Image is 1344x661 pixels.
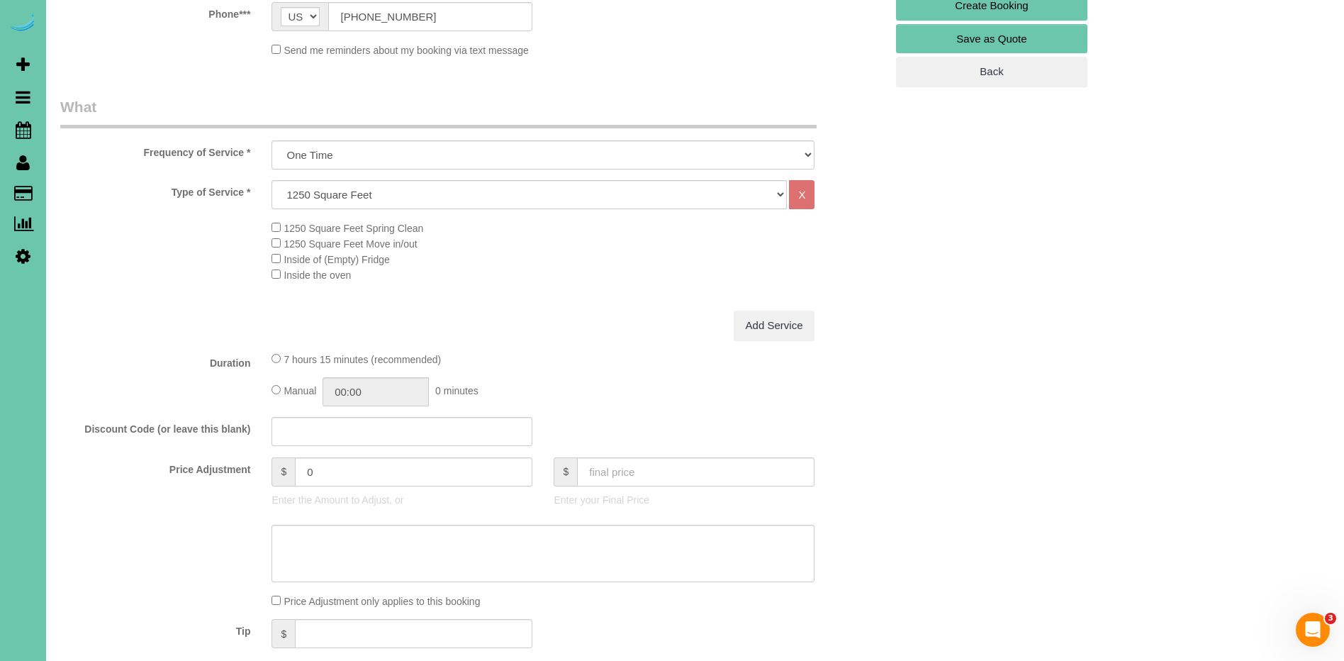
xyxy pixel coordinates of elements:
[284,385,316,396] span: Manual
[271,493,532,507] p: Enter the Amount to Adjust, or
[50,140,261,160] label: Frequency of Service *
[1325,613,1336,624] span: 3
[271,619,295,648] span: $
[50,619,261,638] label: Tip
[50,351,261,370] label: Duration
[284,270,351,281] span: Inside the oven
[1296,613,1330,647] iframe: Intercom live chat
[435,385,478,396] span: 0 minutes
[284,223,423,234] span: 1250 Square Feet Spring Clean
[554,493,814,507] p: Enter your Final Price
[50,180,261,199] label: Type of Service *
[9,14,37,34] img: Automaid Logo
[284,238,417,250] span: 1250 Square Feet Move in/out
[50,417,261,436] label: Discount Code (or leave this blank)
[896,24,1087,54] a: Save as Quote
[734,311,815,340] a: Add Service
[577,457,814,487] input: final price
[284,254,389,265] span: Inside of (Empty) Fridge
[284,596,480,607] span: Price Adjustment only applies to this booking
[896,57,1087,87] a: Back
[271,457,295,487] span: $
[284,354,441,365] span: 7 hours 15 minutes (recommended)
[60,96,817,128] legend: What
[554,457,577,487] span: $
[50,457,261,477] label: Price Adjustment
[284,45,529,56] span: Send me reminders about my booking via text message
